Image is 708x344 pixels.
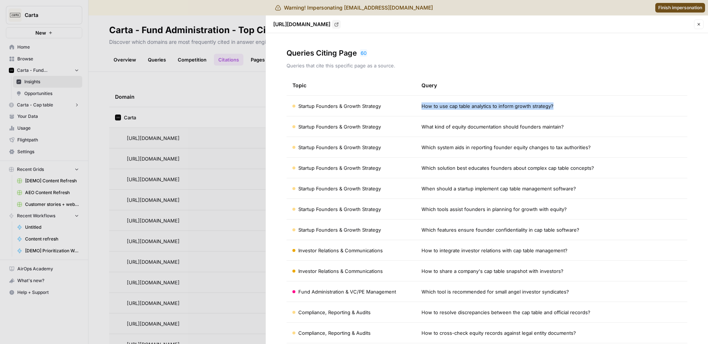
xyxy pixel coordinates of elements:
[298,102,381,110] span: Startup Founders & Growth Strategy
[421,102,553,110] span: How to use cap table analytics to inform growth strategy?
[298,123,381,130] span: Startup Founders & Growth Strategy
[298,164,381,172] span: Startup Founders & Growth Strategy
[298,247,383,254] span: Investor Relations & Communications
[421,144,591,151] span: Which system aids in reporting founder equity changes to tax authorities?
[273,21,330,28] p: [URL][DOMAIN_NAME]
[360,49,367,57] div: 60
[421,288,569,295] span: Which tool is recommended for small angel investor syndicates?
[298,185,381,192] span: Startup Founders & Growth Strategy
[421,206,567,213] span: Which tools assist founders in planning for growth with equity?
[421,185,576,192] span: When should a startup implement cap table management software?
[421,75,681,95] div: Query
[421,329,576,337] span: How to cross-check equity records against legal entity documents?
[298,329,371,337] span: Compliance, Reporting & Audits
[292,75,306,95] div: Topic
[298,288,396,295] span: Fund Administration & VC/PE Management
[298,206,381,213] span: Startup Founders & Growth Strategy
[421,267,563,275] span: How to share a company's cap table snapshot with investors?
[421,164,594,172] span: Which solution best educates founders about complex cap table concepts?
[287,48,357,58] h3: Queries Citing Page
[332,20,341,29] a: Go to page https://carta.com/learn/startups/equity-management/cap-table/
[298,267,383,275] span: Investor Relations & Communications
[421,247,568,254] span: How to integrate investor relations with cap table management?
[421,226,579,234] span: Which features ensure founder confidentiality in cap table software?
[421,309,590,316] span: How to resolve discrepancies between the cap table and official records?
[287,62,687,69] p: Queries that cite this specific page as a source.
[421,123,564,130] span: What kind of equity documentation should founders maintain?
[298,144,381,151] span: Startup Founders & Growth Strategy
[298,226,381,234] span: Startup Founders & Growth Strategy
[298,309,371,316] span: Compliance, Reporting & Audits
